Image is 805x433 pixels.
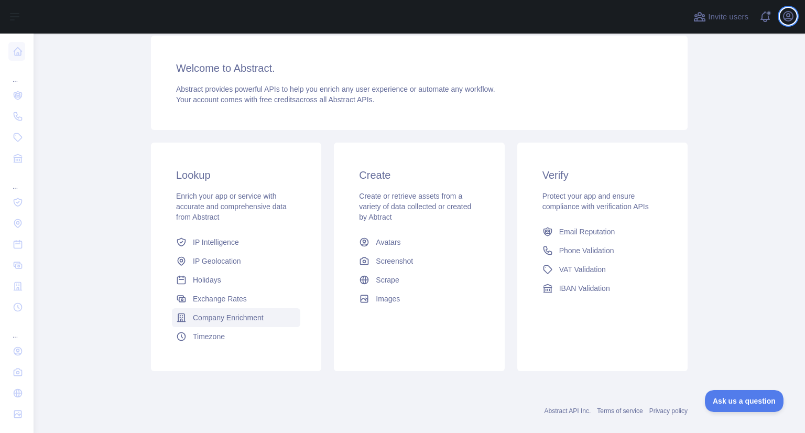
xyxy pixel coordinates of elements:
[542,192,649,211] span: Protect your app and ensure compliance with verification APIs
[376,256,413,266] span: Screenshot
[176,85,495,93] span: Abstract provides powerful APIs to help you enrich any user experience or automate any workflow.
[538,222,667,241] a: Email Reputation
[649,407,688,415] a: Privacy policy
[193,294,247,304] span: Exchange Rates
[8,63,25,84] div: ...
[193,256,241,266] span: IP Geolocation
[355,252,483,270] a: Screenshot
[355,270,483,289] a: Scrape
[691,8,750,25] button: Invite users
[542,168,662,182] h3: Verify
[376,294,400,304] span: Images
[355,233,483,252] a: Avatars
[176,168,296,182] h3: Lookup
[376,275,399,285] span: Scrape
[538,260,667,279] a: VAT Validation
[193,275,221,285] span: Holidays
[376,237,400,247] span: Avatars
[559,226,615,237] span: Email Reputation
[172,270,300,289] a: Holidays
[8,319,25,340] div: ...
[359,192,471,221] span: Create or retrieve assets from a variety of data collected or created by Abtract
[176,192,287,221] span: Enrich your app or service with accurate and comprehensive data from Abstract
[705,390,784,412] iframe: Toggle Customer Support
[176,95,374,104] span: Your account comes with across all Abstract APIs.
[559,245,614,256] span: Phone Validation
[172,233,300,252] a: IP Intelligence
[8,170,25,191] div: ...
[172,308,300,327] a: Company Enrichment
[538,279,667,298] a: IBAN Validation
[193,331,225,342] span: Timezone
[355,289,483,308] a: Images
[193,237,239,247] span: IP Intelligence
[172,289,300,308] a: Exchange Rates
[259,95,296,104] span: free credits
[193,312,264,323] span: Company Enrichment
[559,264,606,275] span: VAT Validation
[538,241,667,260] a: Phone Validation
[176,61,662,75] h3: Welcome to Abstract.
[708,11,748,23] span: Invite users
[597,407,643,415] a: Terms of service
[559,283,610,294] span: IBAN Validation
[172,252,300,270] a: IP Geolocation
[545,407,591,415] a: Abstract API Inc.
[359,168,479,182] h3: Create
[172,327,300,346] a: Timezone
